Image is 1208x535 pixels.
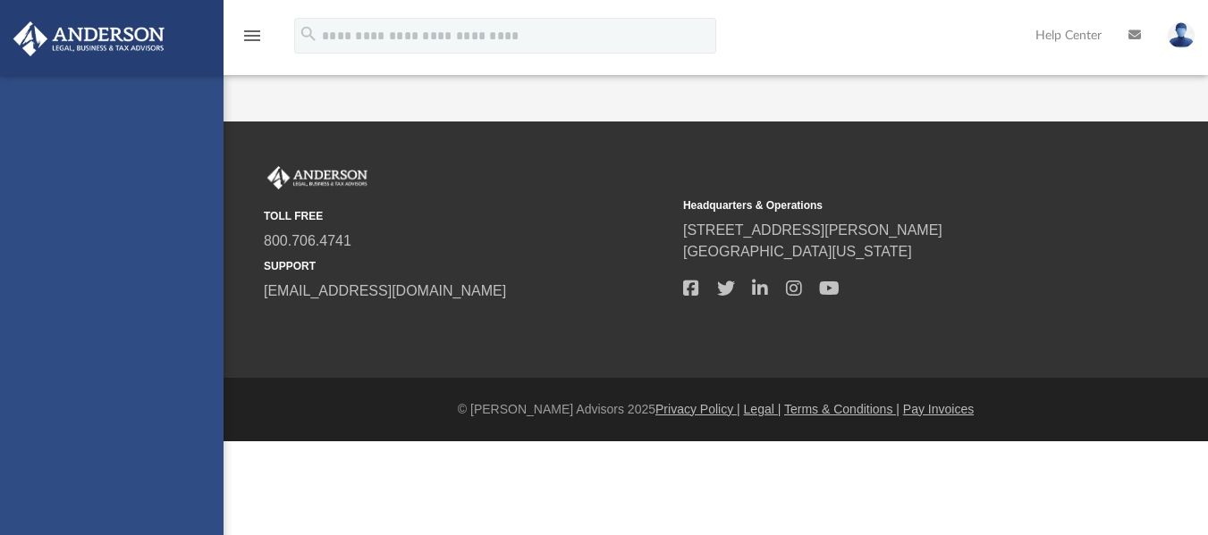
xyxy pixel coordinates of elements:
div: © [PERSON_NAME] Advisors 2025 [224,400,1208,419]
small: TOLL FREE [264,208,671,224]
a: Privacy Policy | [655,402,740,416]
a: [EMAIL_ADDRESS][DOMAIN_NAME] [264,283,506,298]
a: Legal | [744,402,781,416]
small: SUPPORT [264,258,671,274]
a: Terms & Conditions | [784,402,900,416]
a: menu [241,34,263,46]
a: 800.706.4741 [264,233,351,248]
small: Headquarters & Operations [683,197,1090,213]
i: search [299,24,318,44]
img: User Pic [1168,22,1195,48]
a: Pay Invoices [903,402,974,416]
a: [GEOGRAPHIC_DATA][US_STATE] [683,244,912,259]
img: Anderson Advisors Platinum Portal [264,166,371,189]
img: Anderson Advisors Platinum Portal [8,21,170,56]
a: [STREET_ADDRESS][PERSON_NAME] [683,222,942,238]
i: menu [241,25,263,46]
